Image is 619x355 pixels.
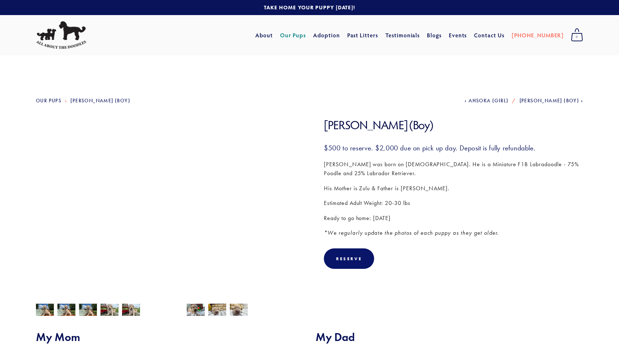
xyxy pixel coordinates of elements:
img: Luke Skywalker 10.jpg [79,304,97,317]
a: About [255,29,273,42]
a: [PHONE_NUMBER] [512,29,564,42]
div: Reserve [336,256,362,261]
img: Luke Skywalker 2.jpg [230,303,248,317]
span: 0 [571,32,583,42]
span: Ahsoka (Girl) [469,98,508,104]
img: Luke Skywalker 7.jpg [122,304,140,317]
p: Ready to go home: [DATE] [324,214,583,223]
img: Luke Skywalker 8.jpg [36,304,54,317]
h2: My Mom [36,330,303,344]
a: Adoption [313,29,340,42]
img: Luke Skywalker 1.jpg [208,303,226,317]
img: Luke Skywalker 9.jpg [57,304,75,317]
span: [PERSON_NAME] (Boy) [520,98,580,104]
h2: My Dad [316,330,583,344]
a: Blogs [427,29,442,42]
a: Past Litters [347,31,378,39]
p: His Mother is Zulu & Father is [PERSON_NAME]. [324,184,583,193]
a: Events [449,29,467,42]
div: Reserve [324,248,374,269]
h1: [PERSON_NAME] (Boy) [324,118,583,132]
a: 0 items in cart [567,26,587,44]
p: [PERSON_NAME] was born on [DEMOGRAPHIC_DATA]. He is a Miniature F1B Labradoodle - 75% Poodle and ... [324,160,583,178]
img: Luke Skywalker 6.jpg [101,304,118,317]
img: All About The Doodles [36,21,86,49]
a: [PERSON_NAME] (Boy) [70,98,130,104]
a: Our Pups [36,98,61,104]
p: Estimated Adult Weight: 20-30 lbs [324,198,583,208]
a: Our Pups [280,29,306,42]
a: Contact Us [474,29,504,42]
em: *We regularly update the photos of each puppy as they get older. [324,229,499,236]
h3: $500 to reserve. $2,000 due on pick up day. Deposit is fully refundable. [324,143,583,153]
a: Testimonials [385,29,420,42]
img: Luke Skywalker 4.jpg [187,303,205,317]
a: Ahsoka (Girl) [465,98,508,104]
a: [PERSON_NAME] (Boy) [520,98,583,104]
